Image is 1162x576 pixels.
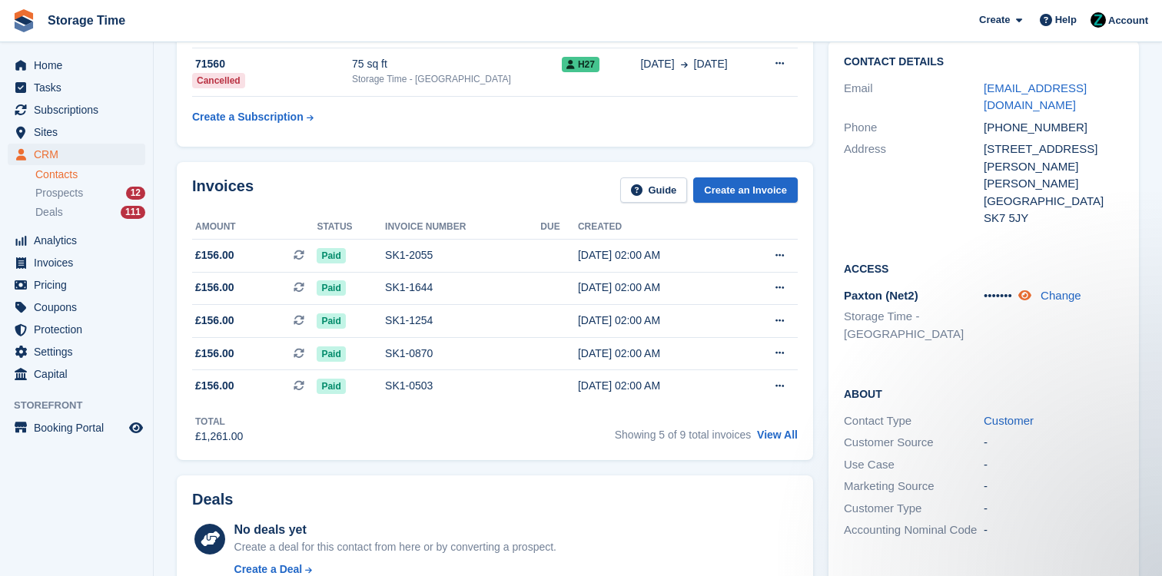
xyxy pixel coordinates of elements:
[34,77,126,98] span: Tasks
[844,500,984,518] div: Customer Type
[578,247,736,263] div: [DATE] 02:00 AM
[844,56,1124,68] h2: Contact Details
[35,185,145,201] a: Prospects 12
[317,215,385,240] th: Status
[41,8,131,33] a: Storage Time
[8,417,145,439] a: menu
[844,456,984,474] div: Use Case
[984,193,1124,210] div: [GEOGRAPHIC_DATA]
[195,247,234,263] span: £156.00
[984,289,1012,302] span: •••••••
[192,103,314,131] a: Create a Subscription
[8,319,145,340] a: menu
[578,280,736,296] div: [DATE] 02:00 AM
[317,248,345,263] span: Paid
[844,119,984,137] div: Phone
[35,204,145,220] a: Deals 111
[8,341,145,362] a: menu
[578,346,736,362] div: [DATE] 02:00 AM
[35,186,83,200] span: Prospects
[615,429,751,441] span: Showing 5 of 9 total invoices
[844,386,1124,401] h2: About
[984,500,1124,518] div: -
[844,308,984,343] li: Storage Time - [GEOGRAPHIC_DATA]
[984,456,1124,474] div: -
[34,230,126,251] span: Analytics
[192,56,352,72] div: 71560
[578,313,736,329] div: [DATE] 02:00 AM
[8,274,145,296] a: menu
[984,119,1124,137] div: [PHONE_NUMBER]
[385,247,540,263] div: SK1-2055
[385,280,540,296] div: SK1-1644
[8,77,145,98] a: menu
[35,167,145,182] a: Contacts
[693,177,798,203] a: Create an Invoice
[317,379,345,394] span: Paid
[35,205,63,220] span: Deals
[844,434,984,452] div: Customer Source
[317,280,345,296] span: Paid
[1055,12,1077,28] span: Help
[34,274,126,296] span: Pricing
[234,539,556,555] div: Create a deal for this contact from here or by converting a prospect.
[984,414,1034,427] a: Customer
[352,72,562,86] div: Storage Time - [GEOGRAPHIC_DATA]
[195,429,243,445] div: £1,261.00
[984,521,1124,539] div: -
[195,378,234,394] span: £156.00
[126,187,145,200] div: 12
[385,215,540,240] th: Invoice number
[385,378,540,394] div: SK1-0503
[192,177,254,203] h2: Invoices
[8,99,145,121] a: menu
[8,252,145,273] a: menu
[8,363,145,385] a: menu
[195,280,234,296] span: £156.00
[984,210,1124,227] div: SK7 5JY
[195,415,243,429] div: Total
[8,121,145,143] a: menu
[984,141,1124,175] div: [STREET_ADDRESS][PERSON_NAME]
[195,346,234,362] span: £156.00
[34,144,126,165] span: CRM
[984,81,1087,112] a: [EMAIL_ADDRESS][DOMAIN_NAME]
[34,341,126,362] span: Settings
[121,206,145,219] div: 111
[234,521,556,539] div: No deals yet
[34,99,126,121] span: Subscriptions
[1041,289,1081,302] a: Change
[578,215,736,240] th: Created
[540,215,578,240] th: Due
[34,417,126,439] span: Booking Portal
[8,55,145,76] a: menu
[984,175,1124,193] div: [PERSON_NAME]
[317,346,345,362] span: Paid
[127,419,145,437] a: Preview store
[12,9,35,32] img: stora-icon-8386f47178a22dfd0bd8f6a31ec36ba5ce8667c1dd55bd0f319d3a0aa187defe.svg
[620,177,688,203] a: Guide
[352,56,562,72] div: 75 sq ft
[8,230,145,251] a: menu
[1091,12,1106,28] img: Zain Sarwar
[192,109,304,125] div: Create a Subscription
[34,252,126,273] span: Invoices
[34,319,126,340] span: Protection
[192,215,317,240] th: Amount
[34,296,126,318] span: Coupons
[195,313,234,329] span: £156.00
[844,80,984,114] div: Email
[34,55,126,76] span: Home
[34,363,126,385] span: Capital
[844,260,1124,276] h2: Access
[34,121,126,143] span: Sites
[562,57,599,72] span: H27
[979,12,1010,28] span: Create
[317,313,345,329] span: Paid
[984,478,1124,495] div: -
[844,478,984,495] div: Marketing Source
[844,289,918,302] span: Paxton (Net2)
[578,378,736,394] div: [DATE] 02:00 AM
[192,491,233,508] h2: Deals
[694,56,728,72] span: [DATE]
